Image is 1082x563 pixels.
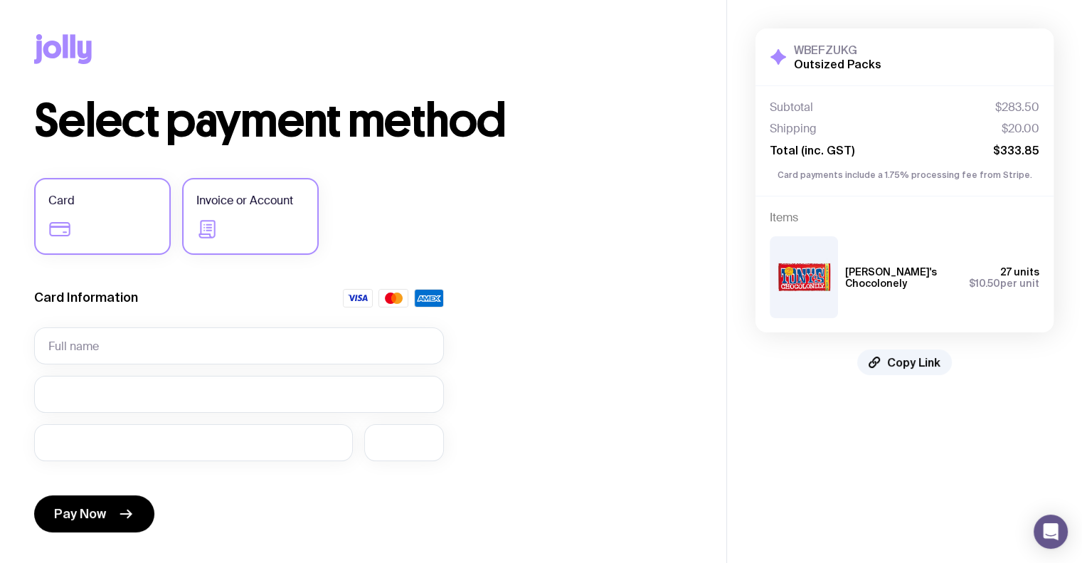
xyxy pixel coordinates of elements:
[770,211,1039,225] h4: Items
[794,43,881,57] h3: WBEFZUKG
[995,100,1039,115] span: $283.50
[48,192,75,209] span: Card
[34,327,444,364] input: Full name
[48,436,339,449] iframe: Secure expiration date input frame
[196,192,293,209] span: Invoice or Account
[887,355,940,369] span: Copy Link
[969,278,1039,289] span: per unit
[1000,266,1039,278] span: 27 units
[34,495,154,532] button: Pay Now
[34,98,692,144] h1: Select payment method
[770,122,817,136] span: Shipping
[770,169,1039,181] p: Card payments include a 1.75% processing fee from Stripe.
[54,505,106,522] span: Pay Now
[857,349,952,375] button: Copy Link
[969,278,1000,289] span: $10.50
[378,436,430,449] iframe: Secure CVC input frame
[794,57,881,71] h2: Outsized Packs
[845,266,958,289] h3: [PERSON_NAME]'s Chocolonely
[1034,515,1068,549] div: Open Intercom Messenger
[1002,122,1039,136] span: $20.00
[34,289,138,306] label: Card Information
[993,143,1039,157] span: $333.85
[48,387,430,401] iframe: Secure card number input frame
[770,143,854,157] span: Total (inc. GST)
[770,100,813,115] span: Subtotal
